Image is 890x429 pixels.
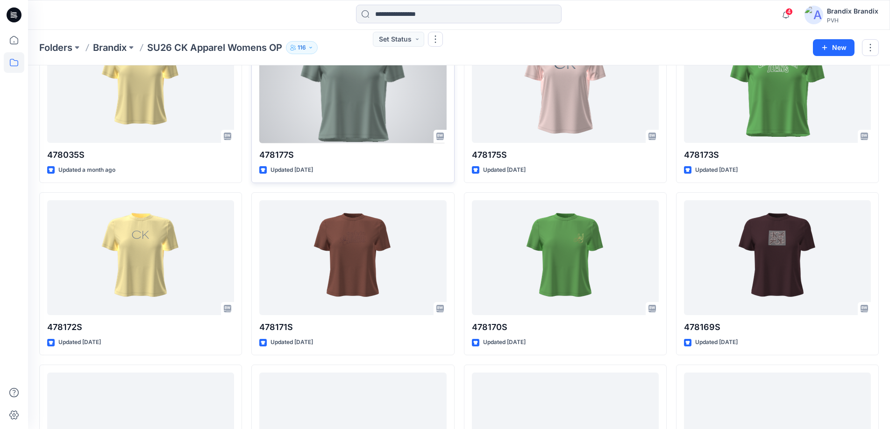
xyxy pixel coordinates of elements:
p: 478173S [684,148,871,162]
p: Updated [DATE] [695,338,738,347]
button: 116 [286,41,318,54]
p: 478169S [684,321,871,334]
p: Updated [DATE] [695,165,738,175]
p: Updated [DATE] [483,338,526,347]
a: 478171S [259,200,446,316]
p: Updated [DATE] [271,165,313,175]
a: 478172S [47,200,234,316]
a: 478173S [684,28,871,143]
p: 478035S [47,148,234,162]
div: PVH [827,17,878,24]
span: 4 [785,8,793,15]
img: avatar [805,6,823,24]
a: 478169S [684,200,871,316]
p: 478172S [47,321,234,334]
p: Updated a month ago [58,165,115,175]
button: New [813,39,854,56]
p: Updated [DATE] [483,165,526,175]
p: Updated [DATE] [58,338,101,347]
a: 478177S [259,28,446,143]
p: 478175S [472,148,659,162]
p: 116 [298,42,306,53]
p: 478171S [259,321,446,334]
p: 478170S [472,321,659,334]
a: Folders [39,41,72,54]
a: 478035S [47,28,234,143]
div: Brandix Brandix [827,6,878,17]
p: 478177S [259,148,446,162]
a: 478170S [472,200,659,316]
a: Brandix [93,41,127,54]
p: Updated [DATE] [271,338,313,347]
p: SU26 CK Apparel Womens OP [147,41,282,54]
a: 478175S [472,28,659,143]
